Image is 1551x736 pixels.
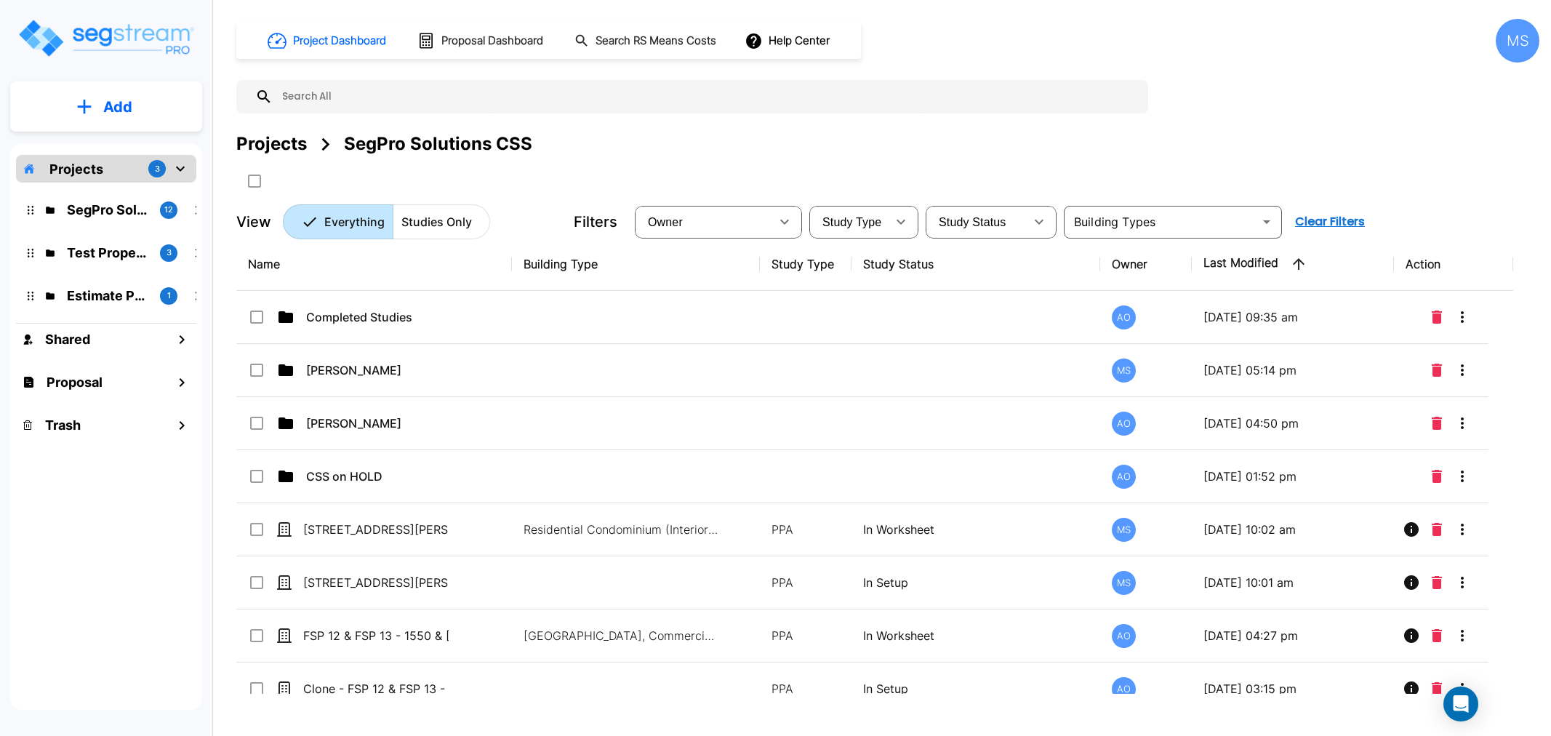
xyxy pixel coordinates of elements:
[1203,361,1382,379] p: [DATE] 05:14 pm
[1426,568,1448,597] button: Delete
[1448,303,1477,332] button: More-Options
[303,521,449,538] p: [STREET_ADDRESS][PERSON_NAME] - [PERSON_NAME]
[1112,624,1136,648] div: AO
[283,204,490,239] div: Platform
[273,80,1141,113] input: Search All
[49,159,103,179] p: Projects
[1448,356,1477,385] button: More-Options
[1426,674,1448,703] button: Delete
[1203,680,1382,697] p: [DATE] 03:15 pm
[1397,568,1426,597] button: Info
[1397,621,1426,650] button: Info
[1112,677,1136,701] div: AO
[155,163,160,175] p: 3
[1203,574,1382,591] p: [DATE] 10:01 am
[47,372,103,392] h1: Proposal
[1112,571,1136,595] div: MS
[236,131,307,157] div: Projects
[236,238,512,291] th: Name
[574,211,617,233] p: Filters
[1448,462,1477,491] button: More-Options
[167,289,171,302] p: 1
[303,680,449,697] p: Clone - FSP 12 & FSP 13 - 1550 & [STREET_ADDRESS]
[1426,303,1448,332] button: Delete
[262,25,394,57] button: Project Dashboard
[167,247,172,259] p: 3
[393,204,490,239] button: Studies Only
[240,167,269,196] button: SelectAll
[1426,462,1448,491] button: Delete
[324,213,385,231] p: Everything
[1257,212,1277,232] button: Open
[512,238,760,291] th: Building Type
[812,201,886,242] div: Select
[863,574,1088,591] p: In Setup
[10,86,202,128] button: Add
[939,216,1006,228] span: Study Status
[67,286,148,305] p: Estimate Property
[1112,305,1136,329] div: AO
[863,521,1088,538] p: In Worksheet
[569,27,724,55] button: Search RS Means Costs
[822,216,881,228] span: Study Type
[1112,518,1136,542] div: MS
[772,574,840,591] p: PPA
[760,238,851,291] th: Study Type
[929,201,1025,242] div: Select
[306,308,452,326] p: Completed Studies
[45,415,81,435] h1: Trash
[1448,621,1477,650] button: More-Options
[1426,621,1448,650] button: Delete
[772,627,840,644] p: PPA
[1192,238,1394,291] th: Last Modified
[1112,359,1136,383] div: MS
[412,25,551,56] button: Proposal Dashboard
[772,521,840,538] p: PPA
[1496,19,1539,63] div: MS
[1203,468,1382,485] p: [DATE] 01:52 pm
[1289,207,1371,236] button: Clear Filters
[1068,212,1254,232] input: Building Types
[524,627,720,644] p: [GEOGRAPHIC_DATA], Commercial Property Site
[67,200,148,220] p: SegPro Solutions CSS
[1112,465,1136,489] div: AO
[164,204,173,216] p: 12
[1443,687,1478,721] div: Open Intercom Messenger
[1203,627,1382,644] p: [DATE] 04:27 pm
[851,238,1099,291] th: Study Status
[863,680,1088,697] p: In Setup
[283,204,393,239] button: Everything
[306,415,452,432] p: [PERSON_NAME]
[1448,568,1477,597] button: More-Options
[344,131,532,157] div: SegPro Solutions CSS
[1426,409,1448,438] button: Delete
[1397,674,1426,703] button: Info
[772,680,840,697] p: PPA
[1448,674,1477,703] button: More-Options
[67,243,148,263] p: Test Property Folder
[648,216,683,228] span: Owner
[293,33,386,49] h1: Project Dashboard
[45,329,90,349] h1: Shared
[638,201,770,242] div: Select
[306,361,452,379] p: [PERSON_NAME]
[306,468,452,485] p: CSS on HOLD
[524,521,720,538] p: Residential Condominium (Interior Only) (Short Term Residential Rental)
[1203,521,1382,538] p: [DATE] 10:02 am
[303,574,449,591] p: [STREET_ADDRESS][PERSON_NAME] - [PERSON_NAME]
[236,211,271,233] p: View
[1397,515,1426,544] button: Info
[1448,515,1477,544] button: More-Options
[1448,409,1477,438] button: More-Options
[17,17,195,59] img: Logo
[1426,515,1448,544] button: Delete
[1203,308,1382,326] p: [DATE] 09:35 am
[303,627,449,644] p: FSP 12 & FSP 13 - 1550 & [STREET_ADDRESS]
[1394,238,1513,291] th: Action
[1203,415,1382,432] p: [DATE] 04:50 pm
[742,27,835,55] button: Help Center
[441,33,543,49] h1: Proposal Dashboard
[596,33,716,49] h1: Search RS Means Costs
[103,96,132,118] p: Add
[1112,412,1136,436] div: AO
